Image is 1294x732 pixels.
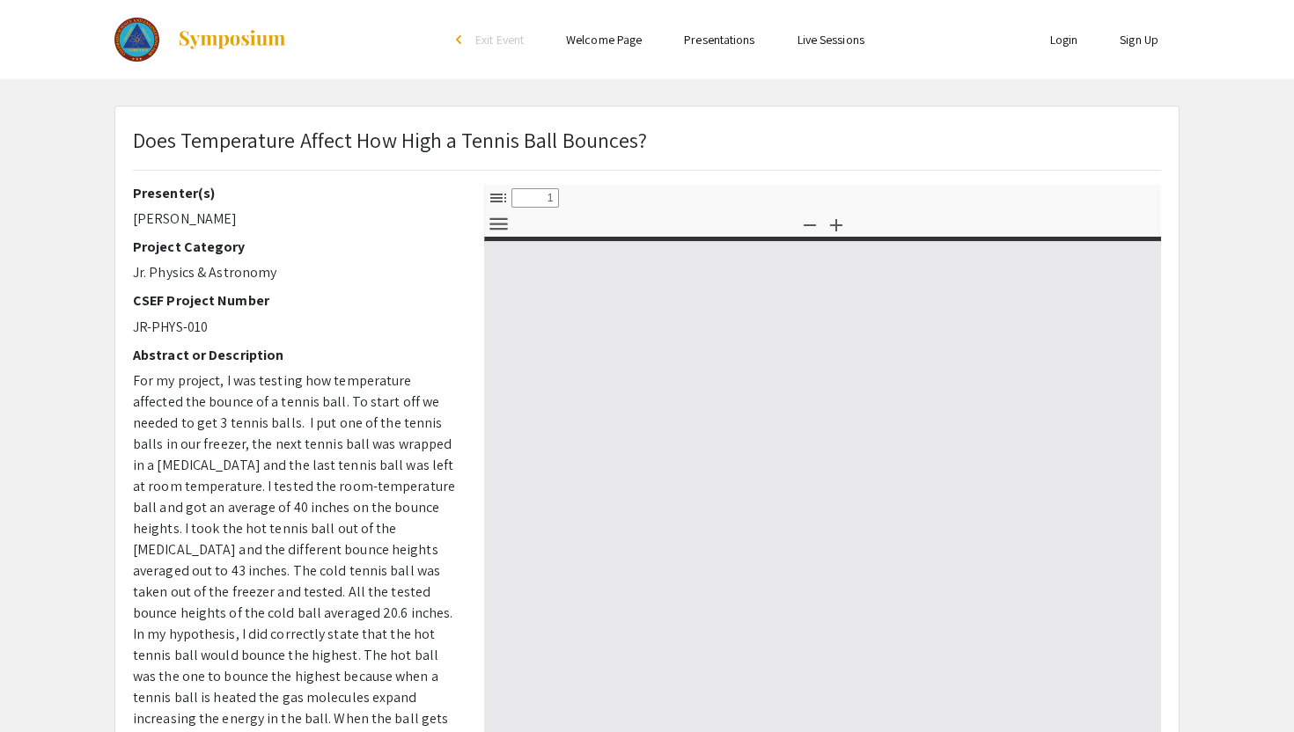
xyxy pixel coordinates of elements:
[133,209,458,230] p: [PERSON_NAME]
[114,18,287,62] a: The 2023 Colorado Science & Engineering Fair
[177,29,287,50] img: Symposium by ForagerOne
[133,317,458,338] p: JR-PHYS-010
[566,32,642,48] a: Welcome Page
[684,32,754,48] a: Presentations
[483,185,513,210] button: Toggle Sidebar
[114,18,159,62] img: The 2023 Colorado Science & Engineering Fair
[483,211,513,237] button: Tools
[798,32,864,48] a: Live Sessions
[133,185,458,201] h2: Presenter(s)
[133,124,648,156] p: Does Temperature Affect How High a Tennis Ball Bounces?
[456,34,467,45] div: arrow_back_ios
[133,262,458,283] p: Jr. Physics & Astronomy
[133,292,458,309] h2: CSEF Project Number
[133,238,458,255] h2: Project Category
[1120,32,1158,48] a: Sign Up
[475,32,524,48] span: Exit Event
[1050,32,1078,48] a: Login
[133,347,458,363] h2: Abstract or Description
[511,188,559,208] input: Page
[795,211,825,237] button: Zoom Out
[821,211,851,237] button: Zoom In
